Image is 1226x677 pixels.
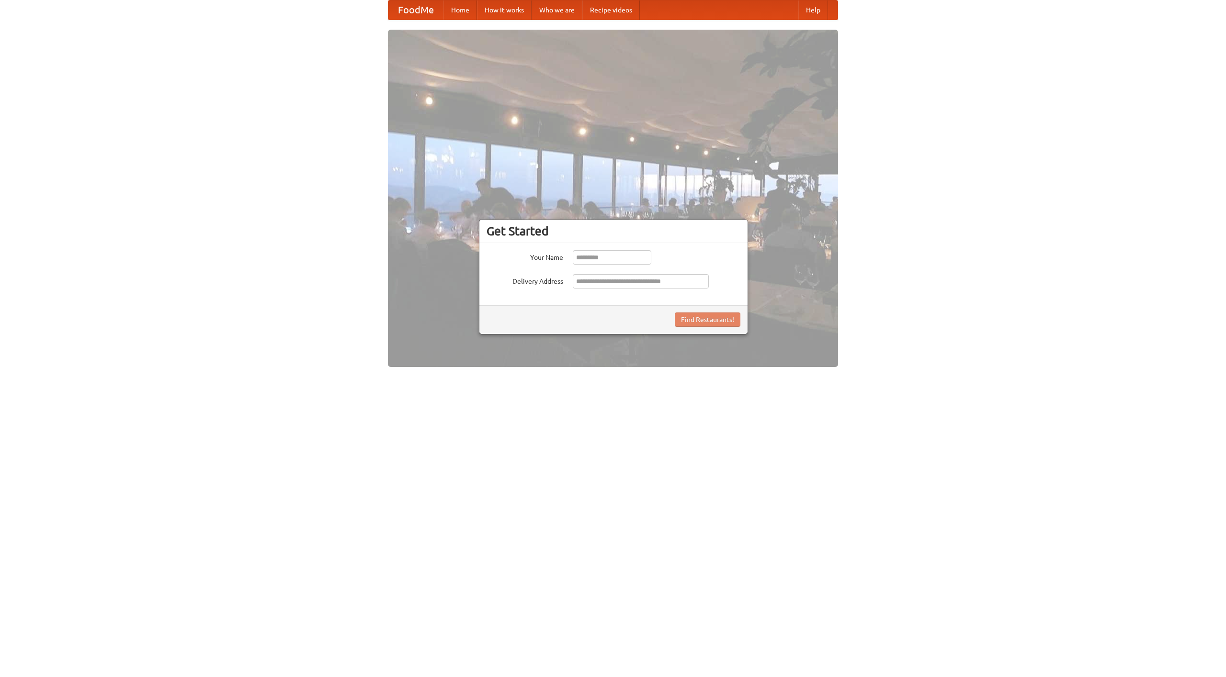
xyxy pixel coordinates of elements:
button: Find Restaurants! [675,312,740,327]
a: Who we are [532,0,582,20]
label: Delivery Address [487,274,563,286]
label: Your Name [487,250,563,262]
a: Home [443,0,477,20]
a: Help [798,0,828,20]
a: FoodMe [388,0,443,20]
h3: Get Started [487,224,740,238]
a: How it works [477,0,532,20]
a: Recipe videos [582,0,640,20]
